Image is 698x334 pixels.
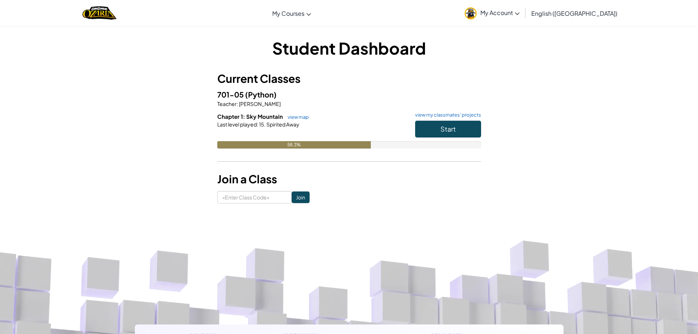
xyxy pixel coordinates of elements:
h3: Current Classes [217,70,481,87]
a: My Courses [269,3,315,23]
h1: Student Dashboard [217,37,481,59]
span: Teacher [217,100,237,107]
a: My Account [461,1,523,25]
span: Last level played [217,121,257,128]
div: 58.3% [217,141,371,148]
span: My Courses [272,10,304,17]
input: Join [292,191,310,203]
span: : [257,121,258,128]
span: 15. [258,121,266,128]
span: Chapter 1: Sky Mountain [217,113,284,120]
a: view map [284,114,309,120]
button: Start [415,121,481,137]
a: Ozaria by CodeCombat logo [82,5,117,21]
span: My Account [480,9,520,16]
img: Home [82,5,117,21]
input: <Enter Class Code> [217,191,292,203]
span: [PERSON_NAME] [238,100,281,107]
span: Start [440,125,456,133]
span: : [237,100,238,107]
img: avatar [465,7,477,19]
span: (Python) [245,90,277,99]
span: English ([GEOGRAPHIC_DATA]) [531,10,617,17]
a: English ([GEOGRAPHIC_DATA]) [528,3,621,23]
span: Spirited Away [266,121,299,128]
a: view my classmates' projects [411,113,481,117]
span: 701-05 [217,90,245,99]
h3: Join a Class [217,171,481,187]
